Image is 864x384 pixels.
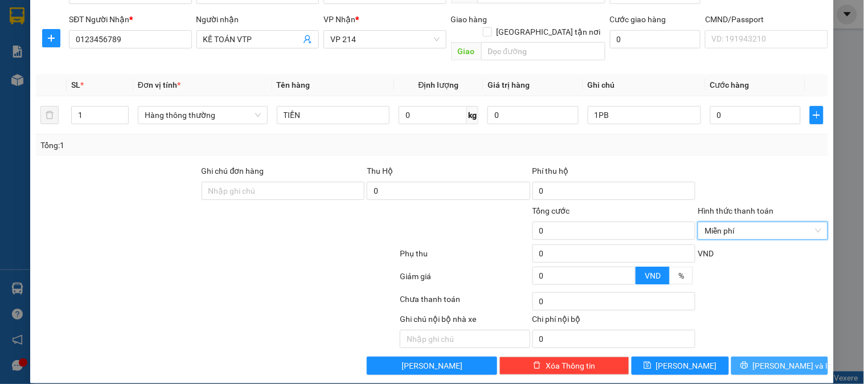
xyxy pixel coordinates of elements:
button: printer[PERSON_NAME] và In [731,357,828,375]
div: Chưa thanh toán [399,293,531,313]
span: plus [810,111,823,120]
div: SĐT Người Nhận [69,13,191,26]
span: Thu Hộ [367,166,393,175]
div: Ghi chú nội bộ nhà xe [400,313,530,330]
span: VP 214 [114,80,133,86]
span: user-add [303,35,312,44]
span: VND [698,249,714,258]
span: % [678,271,684,280]
span: VP Nhận [324,15,355,24]
span: save [644,361,652,370]
input: Ghi Chú [588,106,701,124]
button: delete [40,106,59,124]
button: save[PERSON_NAME] [632,357,728,375]
span: Nơi nhận: [87,79,105,96]
span: delete [533,361,541,370]
div: Người nhận [196,13,319,26]
span: GN10250279 [114,43,161,51]
span: kg [467,106,478,124]
span: 17:59:54 [DATE] [108,51,161,60]
span: Xóa Thông tin [546,360,595,372]
th: Ghi chú [583,74,706,96]
span: Cước hàng [710,80,750,89]
span: Tên hàng [277,80,310,89]
span: [PERSON_NAME] [656,360,717,372]
strong: CÔNG TY TNHH [GEOGRAPHIC_DATA] 214 QL13 - P.26 - Q.BÌNH THẠNH - TP HCM 1900888606 [30,18,92,61]
input: VD: Bàn, Ghế [277,106,390,124]
input: Ghi chú đơn hàng [202,182,365,200]
span: printer [740,361,748,370]
label: Cước giao hàng [610,15,666,24]
span: Định lượng [419,80,459,89]
input: Cước giao hàng [610,30,701,48]
span: [PERSON_NAME] [402,360,462,372]
label: Ghi chú đơn hàng [202,166,264,175]
div: Chi phí nội bộ [533,313,696,330]
span: SL [71,80,80,89]
input: 0 [488,106,579,124]
img: logo [11,26,26,54]
div: Phí thu hộ [533,165,696,182]
div: Phụ thu [399,247,531,267]
span: VP 214 [330,31,439,48]
button: plus [810,106,824,124]
div: Tổng: 1 [40,139,334,152]
span: Miễn phí [705,222,821,239]
span: Giao [451,42,481,60]
span: Hàng thông thường [145,107,261,124]
strong: BIÊN NHẬN GỬI HÀNG HOÁ [39,68,132,77]
span: VND [645,271,661,280]
span: Nơi gửi: [11,79,23,96]
div: CMND/Passport [705,13,828,26]
button: plus [42,29,60,47]
span: Đơn vị tính [138,80,181,89]
span: [GEOGRAPHIC_DATA] tận nơi [492,26,605,38]
input: Dọc đường [481,42,605,60]
span: Tổng cước [533,206,570,215]
input: Nhập ghi chú [400,330,530,348]
label: Hình thức thanh toán [698,206,773,215]
span: Giao hàng [451,15,488,24]
div: Giảm giá [399,270,531,290]
button: [PERSON_NAME] [367,357,497,375]
span: PV [PERSON_NAME] [39,80,83,92]
span: Giá trị hàng [488,80,530,89]
span: [PERSON_NAME] và In [753,360,833,372]
span: plus [43,34,60,43]
button: deleteXóa Thông tin [499,357,629,375]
